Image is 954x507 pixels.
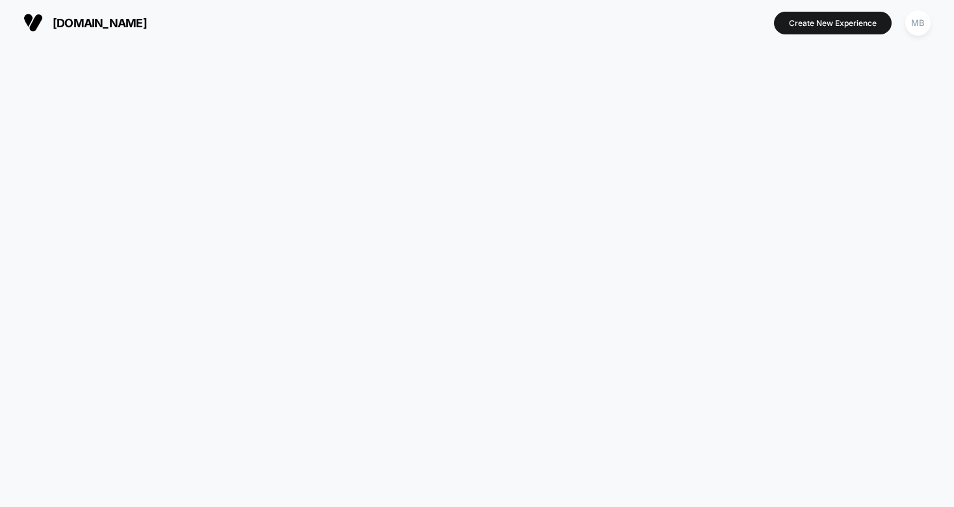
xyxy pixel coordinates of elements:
[901,10,935,36] button: MB
[774,12,892,34] button: Create New Experience
[23,13,43,32] img: Visually logo
[53,16,147,30] span: [DOMAIN_NAME]
[19,12,151,33] button: [DOMAIN_NAME]
[905,10,931,36] div: MB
